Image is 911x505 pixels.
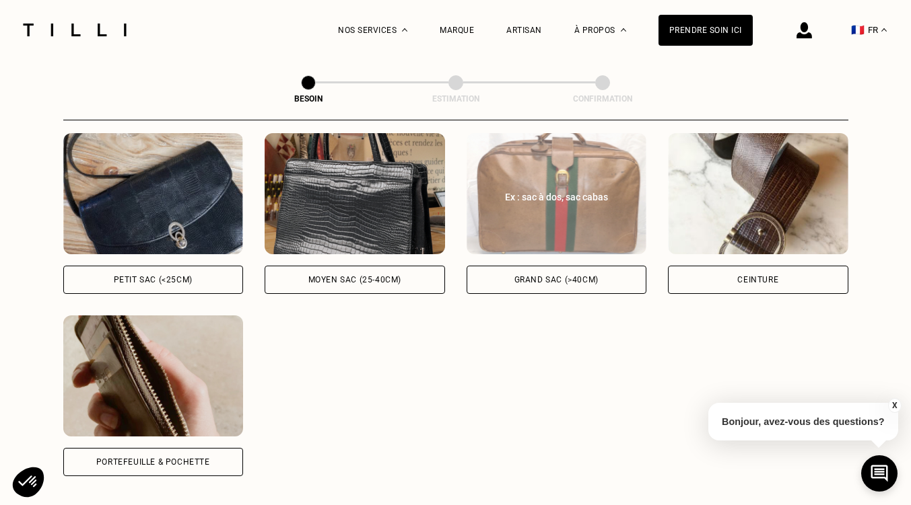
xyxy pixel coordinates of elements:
[881,28,887,32] img: menu déroulant
[114,276,193,284] div: Petit sac (<25cm)
[402,28,407,32] img: Menu déroulant
[389,94,523,104] div: Estimation
[96,458,210,466] div: Portefeuille & Pochette
[797,22,812,38] img: icône connexion
[737,276,778,284] div: Ceinture
[467,133,647,254] img: Tilli retouche votre Grand sac (>40cm)
[440,26,474,35] a: Marque
[659,15,753,46] a: Prendre soin ici
[63,315,244,436] img: Tilli retouche votre Portefeuille & Pochette
[63,133,244,254] img: Tilli retouche votre Petit sac (<25cm)
[506,26,542,35] a: Artisan
[621,28,626,32] img: Menu déroulant à propos
[18,24,131,36] img: Logo du service de couturière Tilli
[887,398,901,413] button: X
[668,133,848,254] img: Tilli retouche votre Ceinture
[481,190,632,204] div: Ex : sac à dos, sac cabas
[265,133,445,254] img: Tilli retouche votre Moyen sac (25-40cm)
[514,276,599,284] div: Grand sac (>40cm)
[851,24,865,36] span: 🇫🇷
[308,276,401,284] div: Moyen sac (25-40cm)
[535,94,670,104] div: Confirmation
[708,403,898,440] p: Bonjour, avez-vous des questions?
[241,94,376,104] div: Besoin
